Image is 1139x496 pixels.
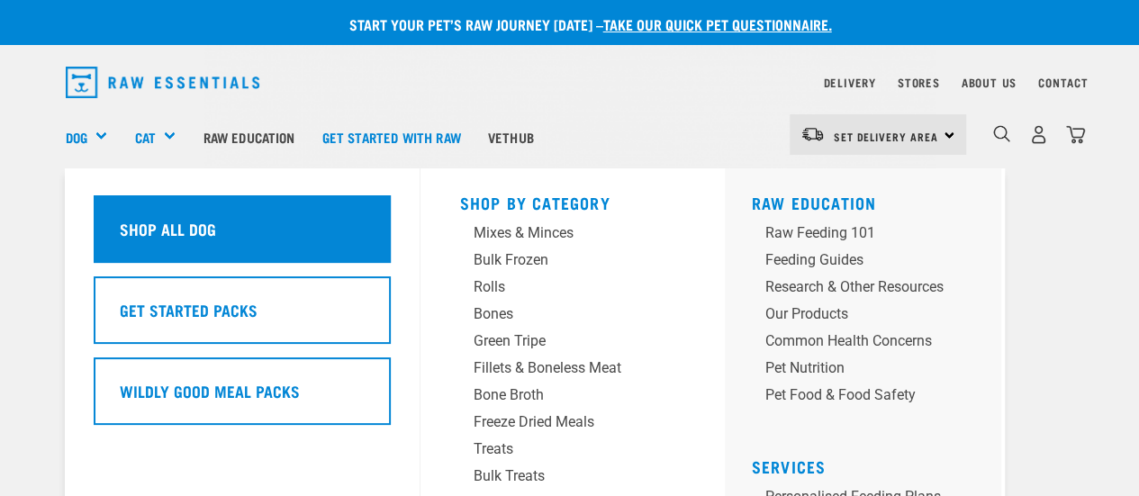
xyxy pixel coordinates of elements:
[752,303,987,330] a: Our Products
[1029,125,1048,144] img: user.png
[51,59,1089,105] nav: dropdown navigation
[765,276,944,298] div: Research & Other Resources
[474,438,642,460] div: Treats
[474,330,642,352] div: Green Tripe
[120,217,216,240] h5: Shop All Dog
[1066,125,1085,144] img: home-icon@2x.png
[460,249,685,276] a: Bulk Frozen
[603,20,832,28] a: take our quick pet questionnaire.
[823,79,875,86] a: Delivery
[120,298,258,321] h5: Get Started Packs
[898,79,940,86] a: Stores
[474,411,642,433] div: Freeze Dried Meals
[752,384,987,411] a: Pet Food & Food Safety
[765,249,944,271] div: Feeding Guides
[460,384,685,411] a: Bone Broth
[460,276,685,303] a: Rolls
[94,195,391,276] a: Shop All Dog
[800,126,825,142] img: van-moving.png
[474,357,642,379] div: Fillets & Boneless Meat
[460,411,685,438] a: Freeze Dried Meals
[475,101,547,173] a: Vethub
[189,101,308,173] a: Raw Education
[474,222,642,244] div: Mixes & Minces
[460,194,685,208] h5: Shop By Category
[474,249,642,271] div: Bulk Frozen
[460,357,685,384] a: Fillets & Boneless Meat
[961,79,1016,86] a: About Us
[460,303,685,330] a: Bones
[752,276,987,303] a: Research & Other Resources
[474,384,642,406] div: Bone Broth
[94,357,391,438] a: Wildly Good Meal Packs
[309,101,475,173] a: Get started with Raw
[752,330,987,357] a: Common Health Concerns
[474,276,642,298] div: Rolls
[752,457,987,472] h5: Services
[765,303,944,325] div: Our Products
[765,330,944,352] div: Common Health Concerns
[752,222,987,249] a: Raw Feeding 101
[120,379,300,402] h5: Wildly Good Meal Packs
[134,127,155,148] a: Cat
[765,384,944,406] div: Pet Food & Food Safety
[1038,79,1089,86] a: Contact
[460,465,685,492] a: Bulk Treats
[993,125,1010,142] img: home-icon-1@2x.png
[460,438,685,465] a: Treats
[66,127,87,148] a: Dog
[474,303,642,325] div: Bones
[765,357,944,379] div: Pet Nutrition
[752,198,877,207] a: Raw Education
[752,249,987,276] a: Feeding Guides
[66,67,260,98] img: Raw Essentials Logo
[765,222,944,244] div: Raw Feeding 101
[94,276,391,357] a: Get Started Packs
[834,133,938,140] span: Set Delivery Area
[460,330,685,357] a: Green Tripe
[460,222,685,249] a: Mixes & Minces
[474,465,642,487] div: Bulk Treats
[752,357,987,384] a: Pet Nutrition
